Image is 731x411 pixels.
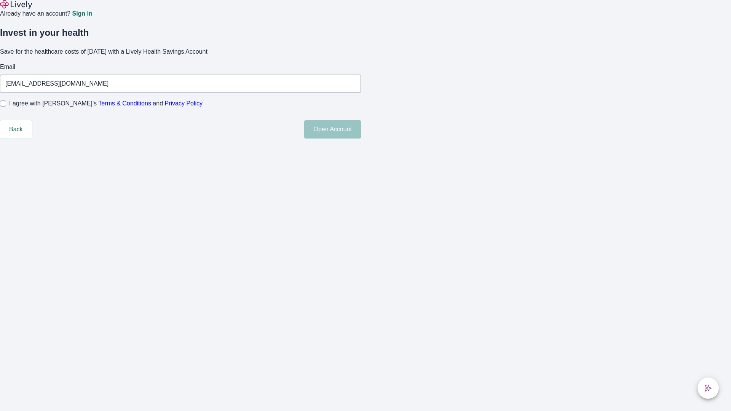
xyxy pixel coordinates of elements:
a: Terms & Conditions [98,100,151,107]
button: chat [697,378,719,399]
a: Privacy Policy [165,100,203,107]
a: Sign in [72,11,92,17]
span: I agree with [PERSON_NAME]’s and [9,99,203,108]
svg: Lively AI Assistant [704,384,712,392]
